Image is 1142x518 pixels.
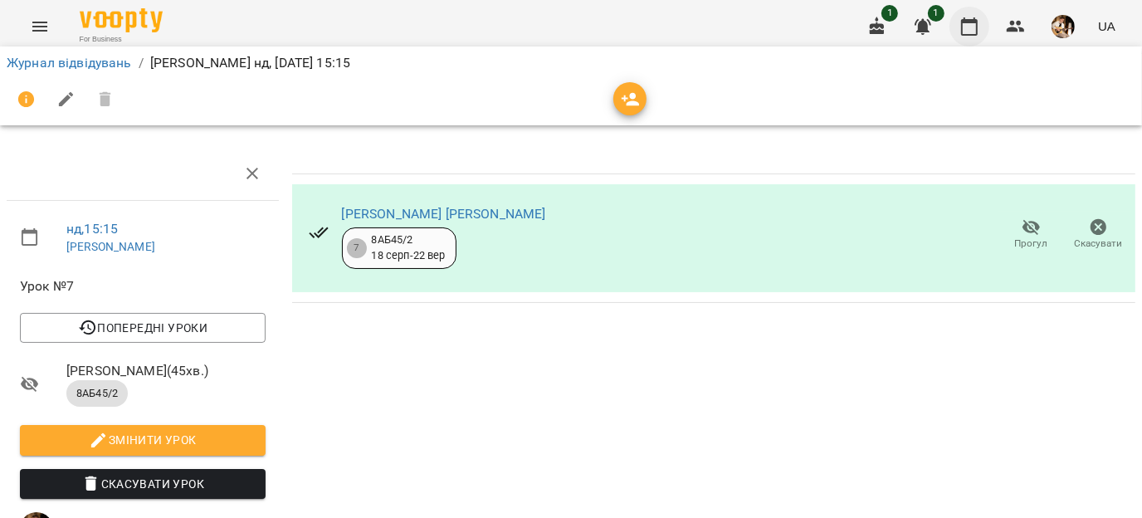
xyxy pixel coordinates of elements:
button: Скасувати Урок [20,469,266,499]
div: 8АБ45/2 18 серп - 22 вер [372,232,446,263]
button: Змінити урок [20,425,266,455]
span: Змінити урок [33,430,252,450]
span: Прогул [1015,237,1048,251]
a: [PERSON_NAME] [66,240,155,253]
button: Попередні уроки [20,313,266,343]
span: UA [1098,17,1115,35]
div: 7 [347,238,367,258]
button: UA [1091,11,1122,42]
button: Скасувати [1065,212,1132,258]
span: Попередні уроки [33,318,252,338]
span: [PERSON_NAME] ( 45 хв. ) [66,361,266,381]
span: Урок №7 [20,276,266,296]
span: Скасувати [1075,237,1123,251]
button: Menu [20,7,60,46]
p: [PERSON_NAME] нд, [DATE] 15:15 [150,53,350,73]
a: [PERSON_NAME] [PERSON_NAME] [342,206,546,222]
span: 1 [881,5,898,22]
img: Voopty Logo [80,8,163,32]
li: / [139,53,144,73]
span: For Business [80,34,163,45]
button: Прогул [998,212,1065,258]
span: Скасувати Урок [33,474,252,494]
a: нд , 15:15 [66,221,118,237]
a: Журнал відвідувань [7,55,132,71]
span: 8АБ45/2 [66,386,128,401]
nav: breadcrumb [7,53,1135,73]
img: 0162ea527a5616b79ea1cf03ccdd73a5.jpg [1052,15,1075,38]
span: 1 [928,5,944,22]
